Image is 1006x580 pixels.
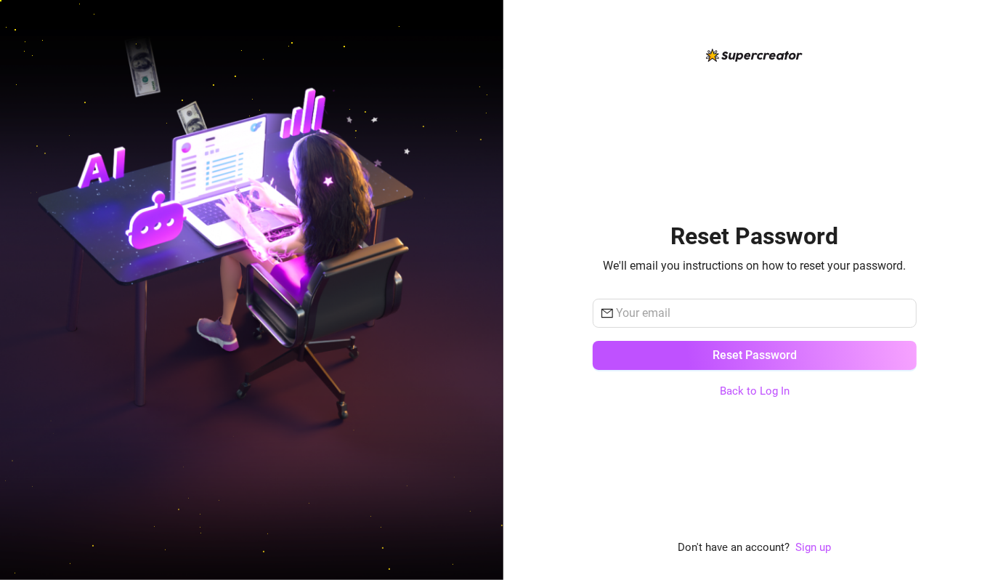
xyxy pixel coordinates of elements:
[616,305,908,322] input: Your email
[720,383,790,400] a: Back to Log In
[706,49,803,62] img: logo-BBDzfeDw.svg
[720,384,790,398] a: Back to Log In
[601,307,613,319] span: mail
[670,222,838,251] h2: Reset Password
[795,539,831,557] a: Sign up
[795,541,831,554] a: Sign up
[713,348,797,362] span: Reset Password
[603,257,906,275] span: We'll email you instructions on how to reset your password.
[593,341,917,370] button: Reset Password
[678,539,790,557] span: Don't have an account?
